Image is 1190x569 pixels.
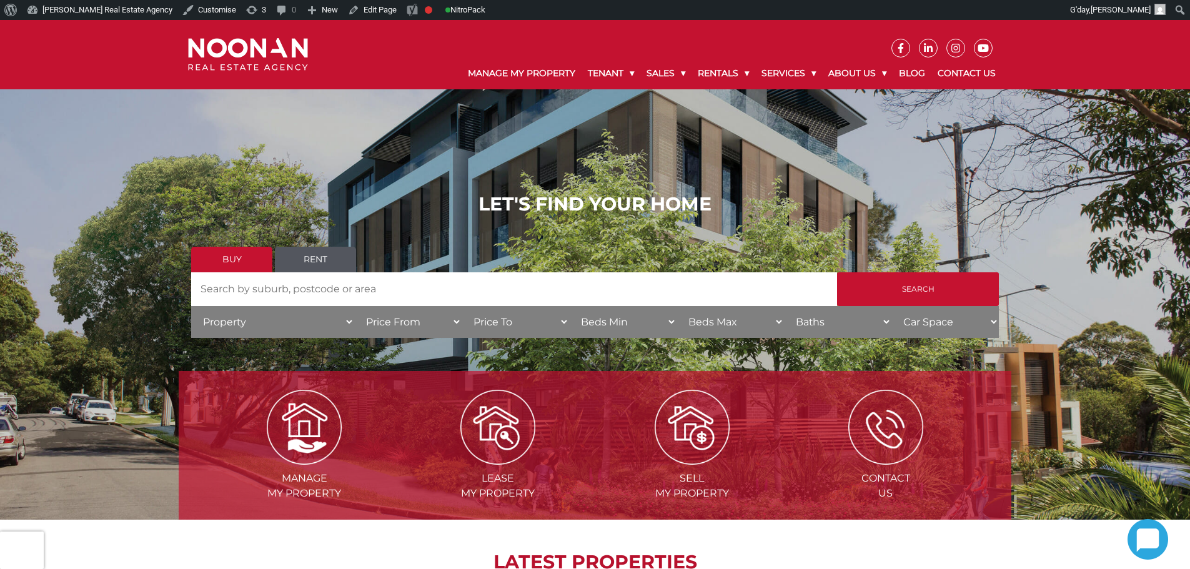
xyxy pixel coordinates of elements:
[425,6,432,14] div: Focus keyphrase not set
[275,247,356,272] a: Rent
[267,390,342,465] img: Manage my Property
[460,390,535,465] img: Lease my property
[191,247,272,272] a: Buy
[790,420,981,499] a: ContactUs
[209,420,400,499] a: Managemy Property
[655,390,730,465] img: Sell my property
[1091,5,1151,14] span: [PERSON_NAME]
[822,57,893,89] a: About Us
[209,471,400,501] span: Manage my Property
[790,471,981,501] span: Contact Us
[755,57,822,89] a: Services
[191,193,999,215] h1: LET'S FIND YOUR HOME
[462,57,582,89] a: Manage My Property
[848,390,923,465] img: ICONS
[692,57,755,89] a: Rentals
[893,57,931,89] a: Blog
[402,420,593,499] a: Leasemy Property
[402,471,593,501] span: Lease my Property
[837,272,999,306] input: Search
[640,57,692,89] a: Sales
[191,272,837,306] input: Search by suburb, postcode or area
[597,471,788,501] span: Sell my Property
[597,420,788,499] a: Sellmy Property
[582,57,640,89] a: Tenant
[188,38,308,71] img: Noonan Real Estate Agency
[931,57,1002,89] a: Contact Us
